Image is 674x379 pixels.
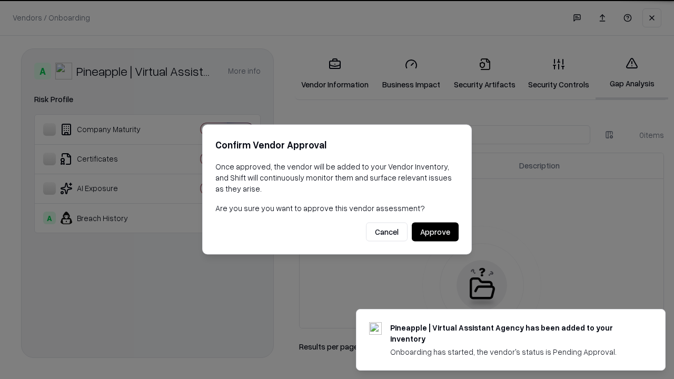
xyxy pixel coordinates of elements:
button: Cancel [366,223,408,242]
div: Pineapple | Virtual Assistant Agency has been added to your inventory [390,322,640,344]
div: Onboarding has started, the vendor's status is Pending Approval. [390,346,640,357]
img: trypineapple.com [369,322,382,335]
p: Once approved, the vendor will be added to your Vendor Inventory, and Shift will continuously mon... [215,161,459,194]
button: Approve [412,223,459,242]
p: Are you sure you want to approve this vendor assessment? [215,203,459,214]
h2: Confirm Vendor Approval [215,137,459,153]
